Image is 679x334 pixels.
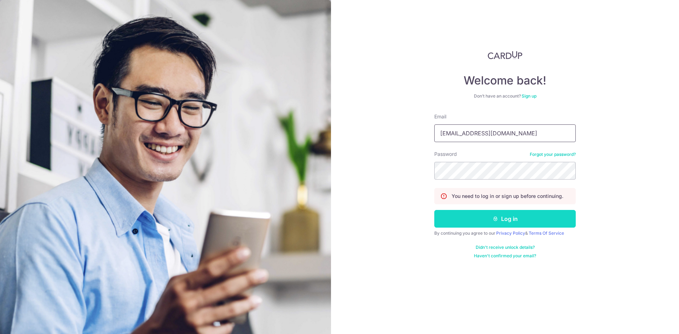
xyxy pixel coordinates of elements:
[434,124,576,142] input: Enter your Email
[434,74,576,88] h4: Welcome back!
[434,151,457,158] label: Password
[496,230,525,236] a: Privacy Policy
[522,93,536,99] a: Sign up
[434,230,576,236] div: By continuing you agree to our &
[452,193,563,200] p: You need to log in or sign up before continuing.
[434,113,446,120] label: Email
[434,93,576,99] div: Don’t have an account?
[434,210,576,228] button: Log in
[474,253,536,259] a: Haven't confirmed your email?
[488,51,522,59] img: CardUp Logo
[529,230,564,236] a: Terms Of Service
[476,245,535,250] a: Didn't receive unlock details?
[530,152,576,157] a: Forgot your password?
